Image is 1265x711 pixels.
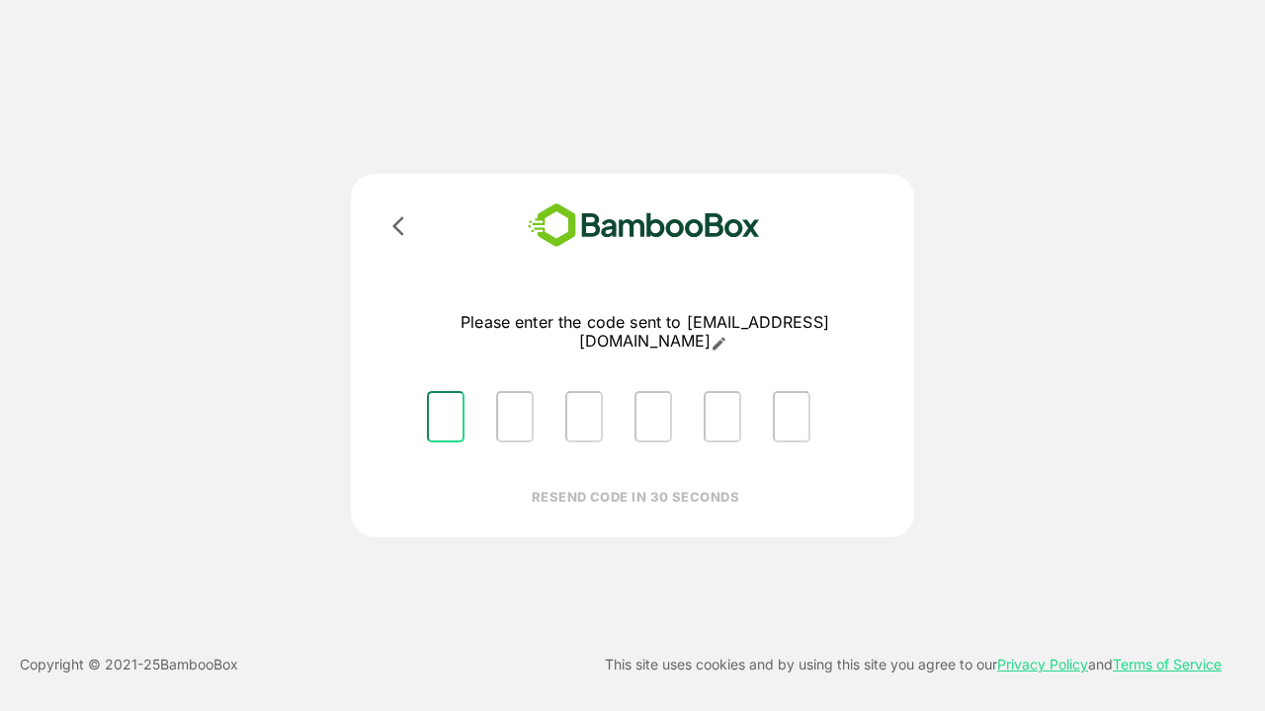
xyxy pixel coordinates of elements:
input: Please enter OTP character 2 [496,391,534,442]
p: This site uses cookies and by using this site you agree to our and [605,653,1222,676]
a: Terms of Service [1113,656,1222,672]
input: Please enter OTP character 1 [427,391,464,442]
img: bamboobox [499,197,789,254]
input: Please enter OTP character 6 [773,391,810,442]
input: Please enter OTP character 5 [704,391,741,442]
p: Copyright © 2021- 25 BambooBox [20,653,238,676]
a: Privacy Policy [997,656,1088,672]
input: Please enter OTP character 3 [565,391,603,442]
p: Please enter the code sent to [EMAIL_ADDRESS][DOMAIN_NAME] [411,313,879,352]
input: Please enter OTP character 4 [634,391,672,442]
